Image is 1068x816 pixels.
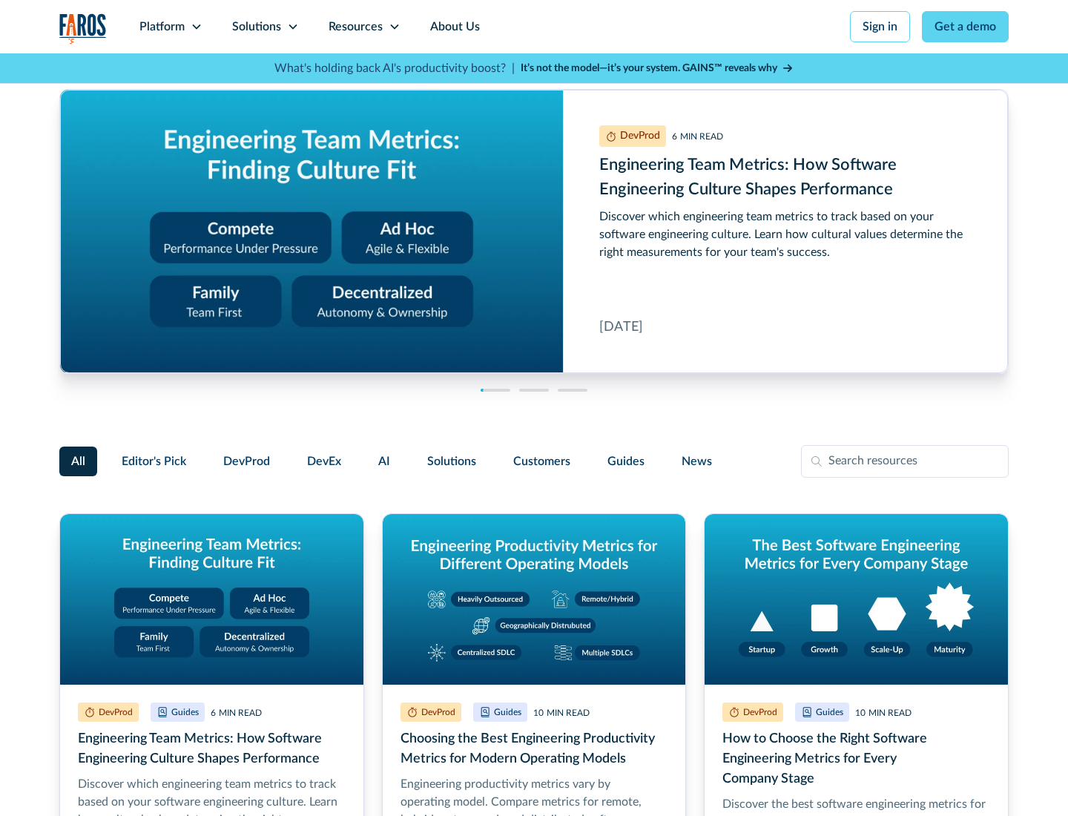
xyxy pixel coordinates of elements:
img: On blue gradient, graphic titled 'The Best Software Engineering Metrics for Every Company Stage' ... [705,514,1008,685]
div: Solutions [232,18,281,36]
div: Platform [139,18,185,36]
span: Editor's Pick [122,453,186,470]
span: All [71,453,85,470]
p: What's holding back AI's productivity boost? | [274,59,515,77]
strong: It’s not the model—it’s your system. GAINS™ reveals why [521,63,777,73]
img: Graphic titled 'Engineering productivity metrics for different operating models' showing five mod... [383,514,686,685]
span: Customers [513,453,570,470]
span: DevProd [223,453,270,470]
div: cms-link [60,90,1008,373]
img: Logo of the analytics and reporting company Faros. [59,13,107,44]
form: Filter Form [59,445,1009,478]
span: DevEx [307,453,341,470]
a: It’s not the model—it’s your system. GAINS™ reveals why [521,61,794,76]
span: Solutions [427,453,476,470]
a: Engineering Team Metrics: How Software Engineering Culture Shapes Performance [60,90,1008,373]
span: Guides [607,453,645,470]
span: News [682,453,712,470]
span: AI [378,453,390,470]
input: Search resources [801,445,1009,478]
img: Graphic titled 'Engineering Team Metrics: Finding Culture Fit' with four cultural models: Compete... [60,514,363,685]
div: Resources [329,18,383,36]
a: Sign in [850,11,910,42]
a: Get a demo [922,11,1009,42]
a: home [59,13,107,44]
